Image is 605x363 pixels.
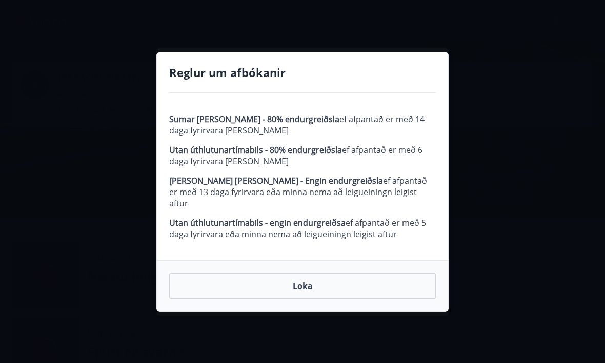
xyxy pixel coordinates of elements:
[169,65,436,80] h4: Reglur um afbókanir
[169,175,436,209] p: ef afpantað er með 13 daga fyrirvara eða minna nema að leigueiningn leigist aftur
[169,273,436,299] button: Loka
[169,175,383,186] strong: [PERSON_NAME] [PERSON_NAME] - Engin endurgreiðsla
[169,113,339,125] strong: Sumar [PERSON_NAME] - 80% endurgreiðsla
[169,113,436,136] p: ef afpantað er með 14 daga fyrirvara [PERSON_NAME]
[169,144,436,167] p: ef afpantað er með 6 daga fyrirvara [PERSON_NAME]
[169,217,346,228] strong: Utan úthlutunartímabils - engin endurgreiðsa
[169,144,342,156] strong: Utan úthlutunartímabils - 80% endurgreiðsla
[169,217,436,240] p: ef afpantað er með 5 daga fyrirvara eða minna nema að leigueiningn leigist aftur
